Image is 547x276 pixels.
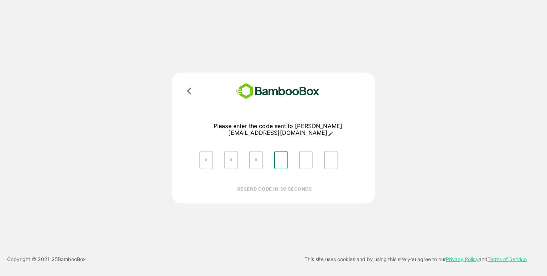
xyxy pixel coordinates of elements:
[446,256,479,262] a: Privacy Policy
[199,151,213,169] input: Please enter OTP character 1
[274,151,288,169] input: Please enter OTP character 4
[194,123,362,137] p: Please enter the code sent to [PERSON_NAME][EMAIL_ADDRESS][DOMAIN_NAME]
[488,256,527,262] a: Terms of Service
[304,255,527,264] p: This site uses cookies and by using this site you agree to our and
[7,255,86,264] p: Copyright © 2021- 25 BambooBox
[224,151,238,169] input: Please enter OTP character 2
[225,81,330,101] img: bamboobox
[324,151,338,169] input: Please enter OTP character 6
[249,151,263,169] input: Please enter OTP character 3
[299,151,313,169] input: Please enter OTP character 5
